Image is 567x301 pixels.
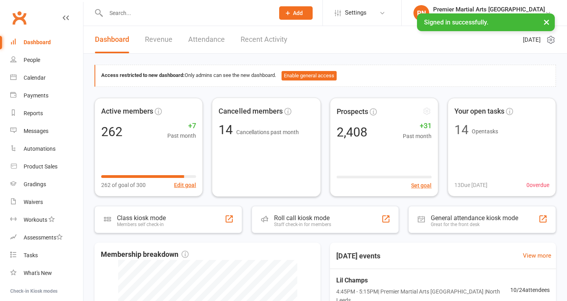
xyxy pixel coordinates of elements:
button: × [539,13,554,30]
span: +31 [403,120,432,131]
a: Tasks [10,247,83,264]
div: Messages [24,128,48,134]
a: Messages [10,122,83,140]
span: Past month [403,131,432,140]
strong: Access restricted to new dashboard: [101,72,185,78]
span: Active members [101,106,153,117]
span: Prospects [337,106,368,117]
span: Signed in successfully. [424,19,488,26]
input: Search... [104,7,269,19]
div: Tasks [24,252,38,258]
div: 2,408 [337,125,367,138]
div: PN [413,5,429,21]
div: Premier Martial Arts [GEOGRAPHIC_DATA] [433,13,545,20]
a: Assessments [10,229,83,247]
button: Enable general access [282,71,337,80]
div: Reports [24,110,43,116]
div: 262 [101,125,122,138]
button: Edit goal [174,181,196,189]
div: Roll call kiosk mode [274,214,331,222]
span: Your open tasks [454,106,504,117]
a: Calendar [10,69,83,87]
a: View more [523,251,551,260]
h3: [DATE] events [330,249,387,263]
span: Membership breakdown [101,249,189,260]
span: Open tasks [472,128,498,135]
a: Clubworx [9,8,29,28]
span: 13 Due [DATE] [454,181,487,189]
div: Payments [24,92,48,99]
span: 14 [219,122,236,137]
button: Add [279,6,313,20]
a: What's New [10,264,83,282]
a: Reports [10,105,83,122]
div: Premier Martial Arts [GEOGRAPHIC_DATA] [433,6,545,13]
a: Dashboard [10,34,83,51]
a: Product Sales [10,158,83,176]
div: Automations [24,146,56,152]
span: 262 of goal of 300 [101,181,146,189]
a: Gradings [10,176,83,193]
div: Assessments [24,234,63,241]
a: Dashboard [95,26,129,53]
div: Product Sales [24,163,57,170]
span: 10 / 24 attendees [510,286,550,294]
a: Payments [10,87,83,105]
div: General attendance kiosk mode [431,214,518,222]
div: Dashboard [24,39,51,45]
span: Settings [345,4,367,22]
a: Recent Activity [241,26,287,53]
a: Attendance [188,26,225,53]
span: 0 overdue [526,181,549,189]
span: +7 [167,120,196,132]
span: Cancellations past month [236,129,299,135]
div: Workouts [24,217,47,223]
a: Workouts [10,211,83,229]
a: Waivers [10,193,83,211]
button: Set goal [411,181,432,189]
div: Class kiosk mode [117,214,166,222]
div: Waivers [24,199,43,205]
div: People [24,57,40,63]
div: 14 [454,123,469,136]
a: Revenue [145,26,172,53]
div: Only admins can see the new dashboard. [101,71,550,80]
div: Great for the front desk [431,222,518,227]
span: [DATE] [523,35,541,45]
span: Add [293,10,303,16]
a: Automations [10,140,83,158]
span: Past month [167,131,196,140]
div: Staff check-in for members [274,222,331,227]
div: Members self check-in [117,222,166,227]
span: Lil Champs [336,275,510,286]
a: People [10,51,83,69]
span: Cancelled members [219,105,283,117]
div: Gradings [24,181,46,187]
div: What's New [24,270,52,276]
div: Calendar [24,75,46,81]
